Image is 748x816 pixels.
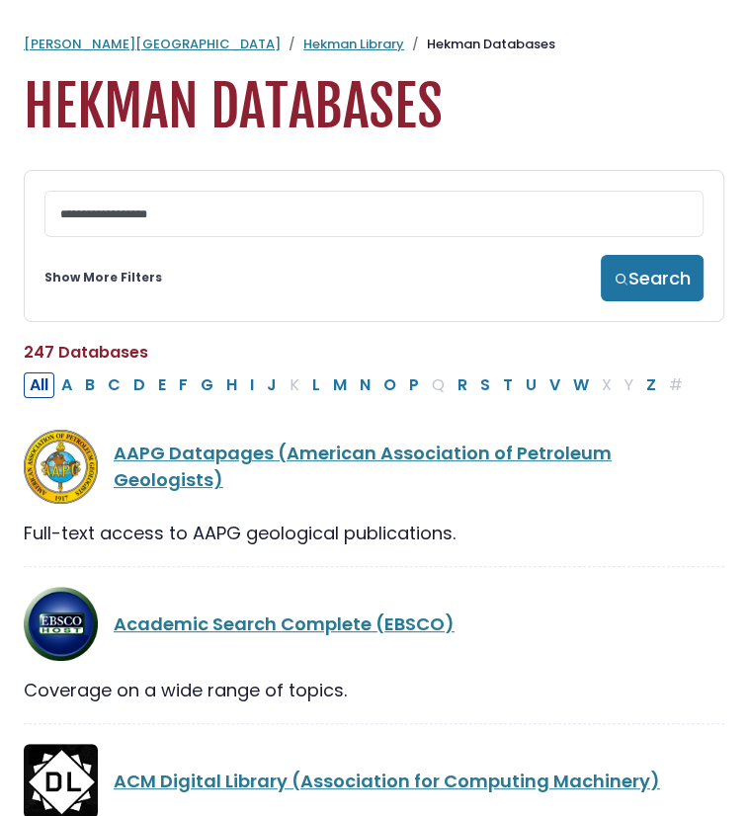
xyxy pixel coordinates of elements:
button: Filter Results A [55,372,78,398]
button: Filter Results R [452,372,473,398]
button: Filter Results P [403,372,425,398]
button: Filter Results U [520,372,542,398]
button: Filter Results E [152,372,172,398]
button: Filter Results V [543,372,566,398]
div: Coverage on a wide range of topics. [24,677,724,703]
a: Hekman Library [303,35,404,53]
button: Filter Results G [195,372,219,398]
input: Search database by title or keyword [44,191,704,237]
a: [PERSON_NAME][GEOGRAPHIC_DATA] [24,35,281,53]
nav: breadcrumb [24,35,724,54]
button: Filter Results O [377,372,402,398]
li: Hekman Databases [404,35,555,54]
button: Filter Results D [127,372,151,398]
span: 247 Databases [24,341,148,364]
button: Filter Results S [474,372,496,398]
button: All [24,372,54,398]
button: Filter Results L [306,372,326,398]
button: Filter Results I [244,372,260,398]
button: Filter Results C [102,372,126,398]
button: Filter Results J [261,372,283,398]
button: Filter Results W [567,372,595,398]
button: Filter Results H [220,372,243,398]
a: ACM Digital Library (Association for Computing Machinery) [114,769,660,793]
a: Show More Filters [44,269,162,286]
div: Alpha-list to filter by first letter of database name [24,371,691,396]
a: AAPG Datapages (American Association of Petroleum Geologists) [114,441,612,492]
button: Filter Results Z [640,372,662,398]
button: Filter Results M [327,372,353,398]
button: Filter Results B [79,372,101,398]
div: Full-text access to AAPG geological publications. [24,520,724,546]
a: Academic Search Complete (EBSCO) [114,612,455,636]
button: Search [601,255,704,301]
h1: Hekman Databases [24,74,724,140]
button: Filter Results F [173,372,194,398]
button: Filter Results T [497,372,519,398]
button: Filter Results N [354,372,376,398]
